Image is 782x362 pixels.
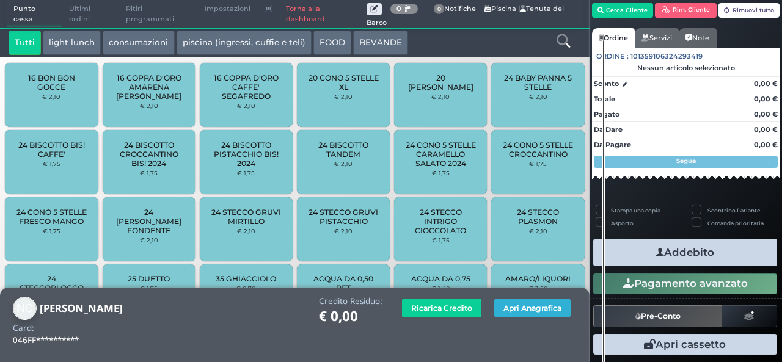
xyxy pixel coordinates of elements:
[307,140,380,159] span: 24 BISCOTTO TANDEM
[210,208,283,226] span: 24 STECCO GRUVI MIRTILLO
[594,125,623,134] strong: Da Dare
[177,31,312,55] button: piscina (ingressi, cuffie e teli)
[279,1,367,28] a: Torna alla dashboard
[431,284,450,292] small: € 1,40
[103,31,174,55] button: consumazioni
[42,93,60,100] small: € 2,10
[140,102,158,109] small: € 2,10
[707,219,764,227] label: Comanda prioritaria
[15,140,88,159] span: 24 BISCOTTO BIS! CAFFE'
[7,1,63,28] span: Punto cassa
[112,208,185,235] span: 24 [PERSON_NAME] FONDENTE
[434,4,445,15] span: 0
[528,284,548,292] small: € 3,50
[718,3,780,18] button: Rimuovi tutto
[431,93,450,100] small: € 2,10
[594,79,619,89] strong: Sconto
[237,227,255,234] small: € 2,10
[494,299,571,317] button: Apri Anagrafica
[593,273,777,294] button: Pagamento avanzato
[754,79,778,88] strong: 0,00 €
[62,1,119,28] span: Ultimi ordini
[593,305,723,327] button: Pre-Conto
[676,157,696,165] strong: Segue
[611,219,634,227] label: Asporto
[754,125,778,134] strong: 0,00 €
[630,51,703,62] span: 101359106324293419
[502,208,574,226] span: 24 STECCO PLASMON
[43,227,60,234] small: € 1,75
[594,110,619,118] strong: Pagato
[112,73,185,101] span: 16 COPPA D'ORO AMARENA [PERSON_NAME]
[411,274,470,283] span: ACQUA DA 0,75
[679,28,716,48] a: Note
[594,95,615,103] strong: Totale
[396,4,401,13] b: 0
[611,206,660,214] label: Stampa una copia
[529,93,547,100] small: € 2,10
[502,140,574,159] span: 24 CONO 5 STELLE CROCCANTINO
[216,274,276,283] span: 35 GHIACCIOLO
[594,140,631,149] strong: Da Pagare
[128,274,170,283] span: 25 DUETTO
[432,169,450,176] small: € 1,75
[237,169,255,176] small: € 1,75
[592,63,780,72] div: Nessun articolo selezionato
[313,31,351,55] button: FOOD
[754,140,778,149] strong: 0,00 €
[432,236,450,244] small: € 1,75
[210,140,283,168] span: 24 BISCOTTO PISTACCHIO BIS! 2024
[43,31,101,55] button: light lunch
[529,227,547,234] small: € 2,10
[119,1,198,28] span: Ritiri programmati
[307,208,380,226] span: 24 STECCO GRUVI PISTACCHIO
[635,28,679,48] a: Servizi
[15,274,88,292] span: 24 STECCOBLOCCO
[404,73,477,92] span: 20 [PERSON_NAME]
[307,274,380,292] span: ACQUA DA 0,50 PET
[112,140,185,168] span: 24 BISCOTTO CROCCANTINO BIS! 2024
[140,169,158,176] small: € 1,75
[140,284,158,292] small: € 1,75
[334,227,353,234] small: € 2,10
[502,73,574,92] span: 24 BABY PANNA 5 STELLE
[592,28,635,48] a: Ordine
[319,297,382,306] h4: Credito Residuo:
[402,299,481,317] button: Ricarica Credito
[592,3,654,18] button: Cerca Cliente
[707,206,760,214] label: Scontrino Parlante
[596,51,629,62] span: Ordine :
[13,297,37,320] img: NICO CARAGNANO
[404,140,477,168] span: 24 CONO 5 STELLE CARAMELLO SALATO 2024
[307,73,380,92] span: 20 CONO 5 STELLE XL
[334,160,353,167] small: € 2,10
[353,31,408,55] button: BEVANDE
[15,208,88,226] span: 24 CONO 5 STELLE FRESCO MANGO
[13,324,34,333] h4: Card:
[237,102,255,109] small: € 2,10
[15,73,88,92] span: 16 BON BON GOCCE
[140,236,158,244] small: € 2,10
[43,160,60,167] small: € 1,75
[754,95,778,103] strong: 0,00 €
[655,3,717,18] button: Rim. Cliente
[754,110,778,118] strong: 0,00 €
[210,73,283,101] span: 16 COPPA D'ORO CAFFE' SEGAFREDO
[319,309,382,324] h1: € 0,00
[404,208,477,235] span: 24 STECCO INTRIGO CIOCCOLATO
[593,239,777,266] button: Addebito
[9,31,41,55] button: Tutti
[40,301,123,315] b: [PERSON_NAME]
[505,274,571,283] span: AMARO/LIQUORI
[198,1,257,18] span: Impostazioni
[529,160,547,167] small: € 1,75
[236,284,256,292] small: € 0,70
[334,93,353,100] small: € 2,10
[593,334,777,355] button: Apri cassetto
